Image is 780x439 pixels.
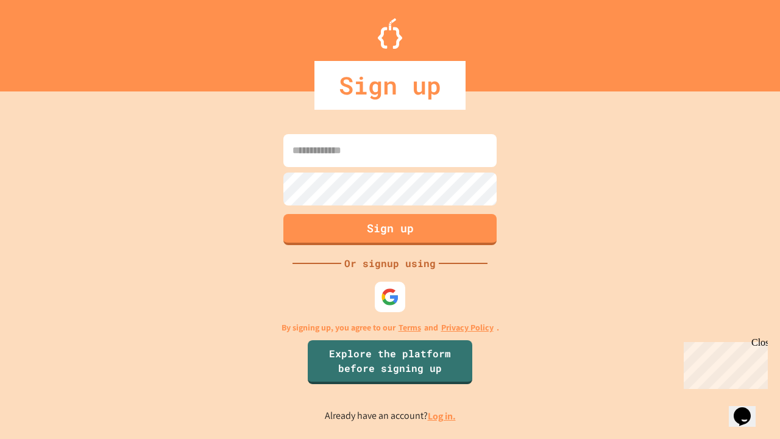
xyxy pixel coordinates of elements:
[308,340,472,384] a: Explore the platform before signing up
[381,288,399,306] img: google-icon.svg
[5,5,84,77] div: Chat with us now!Close
[378,18,402,49] img: Logo.svg
[729,390,768,427] iframe: chat widget
[679,337,768,389] iframe: chat widget
[282,321,499,334] p: By signing up, you agree to our and .
[399,321,421,334] a: Terms
[283,214,497,245] button: Sign up
[325,409,456,424] p: Already have an account?
[314,61,466,110] div: Sign up
[341,256,439,271] div: Or signup using
[441,321,494,334] a: Privacy Policy
[428,410,456,423] a: Log in.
